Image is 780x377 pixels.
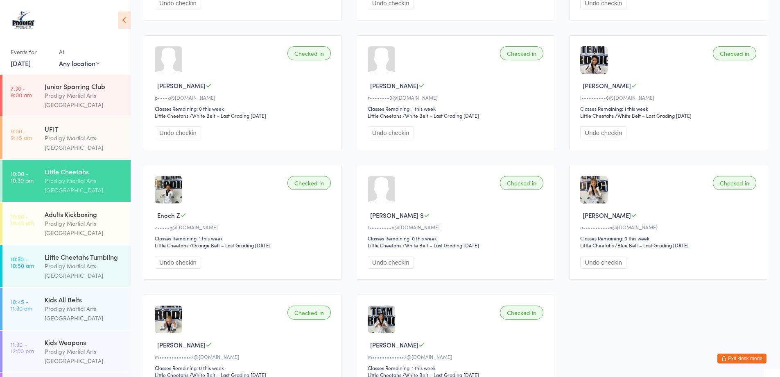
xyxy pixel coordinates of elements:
[580,112,614,119] div: Little Cheetahs
[583,81,631,90] span: [PERSON_NAME]
[2,203,131,244] a: 10:00 -10:45 amAdults KickboxingProdigy Martial Arts [GEOGRAPHIC_DATA]
[368,306,395,333] img: image1753249977.png
[500,176,543,190] div: Checked in
[155,256,201,269] button: Undo checkin
[11,170,34,183] time: 10:00 - 10:30 am
[11,341,34,354] time: 11:30 - 12:00 pm
[500,46,543,60] div: Checked in
[45,167,124,176] div: Little Cheetahs
[155,306,182,333] img: image1753250011.png
[45,82,124,91] div: Junior Sparring Club
[45,91,124,110] div: Prodigy Martial Arts [GEOGRAPHIC_DATA]
[155,176,182,203] img: image1729060659.png
[45,210,124,219] div: Adults Kickboxing
[45,261,124,280] div: Prodigy Martial Arts [GEOGRAPHIC_DATA]
[368,256,414,269] button: Undo checkin
[713,176,756,190] div: Checked in
[580,176,608,203] img: image1712212716.png
[155,242,188,249] div: Little Cheetahs
[190,242,271,249] span: / Orange Belt – Last Grading [DATE]
[11,128,32,141] time: 9:00 - 9:45 am
[580,94,759,101] div: i••••••••••6@[DOMAIN_NAME]
[287,46,331,60] div: Checked in
[11,45,51,59] div: Events for
[2,331,131,372] a: 11:30 -12:00 pmKids WeaponsProdigy Martial Arts [GEOGRAPHIC_DATA]
[155,353,333,360] div: m•••••••••••••7@[DOMAIN_NAME]
[190,112,266,119] span: / White Belt – Last Grading [DATE]
[155,94,333,101] div: p••••k@[DOMAIN_NAME]
[45,338,124,347] div: Kids Weapons
[368,235,546,242] div: Classes Remaining: 0 this week
[402,242,479,249] span: / White Belt – Last Grading [DATE]
[45,304,124,323] div: Prodigy Martial Arts [GEOGRAPHIC_DATA]
[583,211,631,219] span: [PERSON_NAME]
[615,242,689,249] span: / Blue Belt – Last Grading [DATE]
[155,235,333,242] div: Classes Remaining: 1 this week
[8,6,39,37] img: Prodigy Martial Arts Seven Hills
[45,252,124,261] div: Little Cheetahs Tumbling
[370,340,418,349] span: [PERSON_NAME]
[368,112,401,119] div: Little Cheetahs
[155,126,201,139] button: Undo checkin
[155,224,333,231] div: z•••••g@[DOMAIN_NAME]
[11,213,34,226] time: 10:00 - 10:45 am
[580,126,626,139] button: Undo checkin
[368,242,401,249] div: Little Cheetahs
[2,117,131,159] a: 9:00 -9:45 amUFITProdigy Martial Arts [GEOGRAPHIC_DATA]
[402,112,479,119] span: / White Belt – Last Grading [DATE]
[157,340,206,349] span: [PERSON_NAME]
[155,112,188,119] div: Little Cheetahs
[59,45,99,59] div: At
[717,354,766,363] button: Exit kiosk mode
[2,288,131,330] a: 10:45 -11:30 amKids All BeltsProdigy Martial Arts [GEOGRAPHIC_DATA]
[580,256,626,269] button: Undo checkin
[2,160,131,202] a: 10:00 -10:30 amLittle CheetahsProdigy Martial Arts [GEOGRAPHIC_DATA]
[2,75,131,117] a: 7:30 -9:00 amJunior Sparring ClubProdigy Martial Arts [GEOGRAPHIC_DATA]
[155,105,333,112] div: Classes Remaining: 0 this week
[580,224,759,231] div: a•••••••••••s@[DOMAIN_NAME]
[45,176,124,195] div: Prodigy Martial Arts [GEOGRAPHIC_DATA]
[615,112,692,119] span: / White Belt – Last Grading [DATE]
[287,306,331,320] div: Checked in
[45,347,124,366] div: Prodigy Martial Arts [GEOGRAPHIC_DATA]
[368,94,546,101] div: r••••••••0@[DOMAIN_NAME]
[370,211,424,219] span: [PERSON_NAME] S
[500,306,543,320] div: Checked in
[155,364,333,371] div: Classes Remaining: 0 this week
[157,211,180,219] span: Enoch Z
[368,224,546,231] div: t•••••••••p@[DOMAIN_NAME]
[368,364,546,371] div: Classes Remaining: 1 this week
[11,298,32,311] time: 10:45 - 11:30 am
[45,133,124,152] div: Prodigy Martial Arts [GEOGRAPHIC_DATA]
[45,295,124,304] div: Kids All Belts
[368,353,546,360] div: m•••••••••••••7@[DOMAIN_NAME]
[580,242,614,249] div: Little Cheetahs
[45,219,124,238] div: Prodigy Martial Arts [GEOGRAPHIC_DATA]
[2,245,131,287] a: 10:30 -10:50 amLittle Cheetahs TumblingProdigy Martial Arts [GEOGRAPHIC_DATA]
[11,256,34,269] time: 10:30 - 10:50 am
[157,81,206,90] span: [PERSON_NAME]
[45,124,124,133] div: UFIT
[287,176,331,190] div: Checked in
[370,81,418,90] span: [PERSON_NAME]
[580,46,608,74] img: image1754111021.png
[368,126,414,139] button: Undo checkin
[580,105,759,112] div: Classes Remaining: 1 this week
[580,235,759,242] div: Classes Remaining: 0 this week
[59,59,99,68] div: Any location
[368,105,546,112] div: Classes Remaining: 1 this week
[11,59,31,68] a: [DATE]
[713,46,756,60] div: Checked in
[11,85,32,98] time: 7:30 - 9:00 am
